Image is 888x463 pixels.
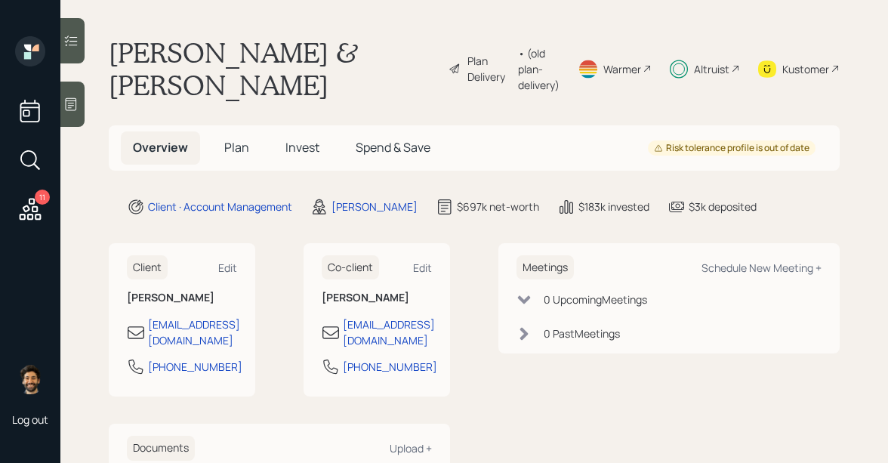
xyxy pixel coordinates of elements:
[109,36,436,101] h1: [PERSON_NAME] & [PERSON_NAME]
[467,53,510,85] div: Plan Delivery
[701,261,822,275] div: Schedule New Meeting +
[603,61,641,77] div: Warmer
[390,441,432,455] div: Upload +
[578,199,649,215] div: $183k invested
[343,316,435,348] div: [EMAIL_ADDRESS][DOMAIN_NAME]
[127,255,168,280] h6: Client
[544,326,620,341] div: 0 Past Meeting s
[148,199,292,215] div: Client · Account Management
[285,139,319,156] span: Invest
[782,61,829,77] div: Kustomer
[356,139,430,156] span: Spend & Save
[148,316,240,348] div: [EMAIL_ADDRESS][DOMAIN_NAME]
[413,261,432,275] div: Edit
[15,364,45,394] img: eric-schwartz-headshot.png
[457,199,539,215] div: $697k net-worth
[218,261,237,275] div: Edit
[544,292,647,307] div: 0 Upcoming Meeting s
[516,255,574,280] h6: Meetings
[322,292,432,304] h6: [PERSON_NAME]
[35,190,50,205] div: 11
[694,61,729,77] div: Altruist
[654,142,809,155] div: Risk tolerance profile is out of date
[12,412,48,427] div: Log out
[133,139,188,156] span: Overview
[518,45,560,93] div: • (old plan-delivery)
[689,199,757,215] div: $3k deposited
[127,436,195,461] h6: Documents
[322,255,379,280] h6: Co-client
[343,359,437,375] div: [PHONE_NUMBER]
[224,139,249,156] span: Plan
[127,292,237,304] h6: [PERSON_NAME]
[331,199,418,215] div: [PERSON_NAME]
[148,359,242,375] div: [PHONE_NUMBER]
